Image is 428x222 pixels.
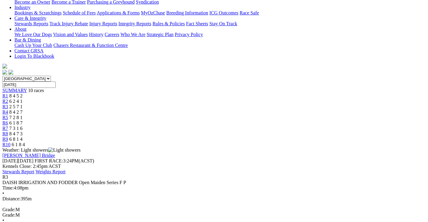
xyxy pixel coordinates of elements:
a: Rules & Policies [152,21,185,26]
img: facebook.svg [2,70,7,75]
a: We Love Our Dogs [14,32,52,37]
a: Stewards Reports [14,21,48,26]
img: logo-grsa-white.png [2,64,7,69]
a: Industry [14,5,30,10]
a: Schedule of Fees [63,10,95,15]
span: 10 races [28,88,44,93]
a: Breeding Information [166,10,208,15]
a: Privacy Policy [175,32,203,37]
a: History [89,32,103,37]
span: [DATE] [2,158,33,163]
a: R9 [2,137,8,142]
span: Grade: [2,212,16,217]
a: R7 [2,126,8,131]
a: R3 [2,104,8,109]
span: Distance: [2,196,20,201]
span: 3:24PM(ACST) [35,158,94,163]
div: 4:08pm [2,185,426,191]
span: 6 2 4 1 [9,99,23,104]
span: 8 4 7 3 [9,131,23,136]
span: Time: [2,185,14,190]
a: Careers [105,32,119,37]
div: Care & Integrity [14,21,426,26]
a: Stewards Report [2,169,34,174]
a: Weights Report [36,169,66,174]
a: Stay On Track [209,21,237,26]
a: Race Safe [239,10,259,15]
div: Kennels Close: 2:45pm ACST [2,164,426,169]
a: Contact GRSA [14,48,43,53]
input: Select date [2,82,56,88]
a: R1 [2,93,8,98]
span: Grade: [2,207,16,212]
div: About [14,32,426,37]
span: 8 4 5 2 [9,93,23,98]
div: DAISH IRRIGATION AND FODDER Open Maiden Series F P [2,180,426,185]
span: 6 1 8 4 [12,142,25,147]
a: Bar & Dining [14,37,41,42]
a: Fact Sheets [186,21,208,26]
div: 395m [2,196,426,202]
span: R3 [2,174,8,180]
a: R10 [2,142,11,147]
div: M [2,207,426,212]
a: Track Injury Rebate [49,21,88,26]
a: ICG Outcomes [209,10,238,15]
span: Weather: Light showers [2,147,81,153]
a: Bookings & Scratchings [14,10,61,15]
a: About [14,26,27,32]
a: Strategic Plan [147,32,173,37]
img: Light showers [48,147,80,153]
a: Integrity Reports [118,21,151,26]
a: R8 [2,131,8,136]
a: R2 [2,99,8,104]
span: 7 3 1 6 [9,126,23,131]
div: Industry [14,10,426,16]
a: MyOzChase [141,10,165,15]
img: twitter.svg [8,70,13,75]
a: Who We Are [120,32,145,37]
span: 2 5 7 1 [9,104,23,109]
div: Bar & Dining [14,43,426,48]
a: R4 [2,109,8,115]
span: 6 1 8 7 [9,120,23,125]
a: Injury Reports [89,21,117,26]
span: 7 2 8 1 [9,115,23,120]
a: Login To Blackbook [14,54,54,59]
span: • [2,191,4,196]
div: M [2,212,426,218]
a: Cash Up Your Club [14,43,52,48]
a: Applications & Forms [97,10,140,15]
span: 8 4 2 7 [9,109,23,115]
span: 6 8 1 4 [9,137,23,142]
a: R6 [2,120,8,125]
a: Chasers Restaurant & Function Centre [53,43,128,48]
a: Care & Integrity [14,16,46,21]
span: [DATE] [2,158,18,163]
a: R5 [2,115,8,120]
a: Vision and Values [53,32,88,37]
a: SUMMARY [2,88,27,93]
span: FIRST RACE: [35,158,63,163]
a: [PERSON_NAME] Bridge [2,153,55,158]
